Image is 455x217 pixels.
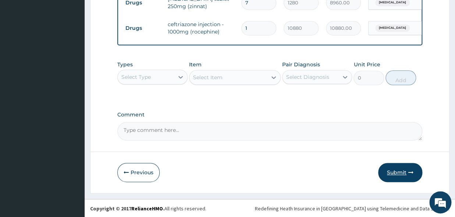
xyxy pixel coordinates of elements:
div: Minimize live chat window [121,4,138,21]
a: RelianceHMO [131,205,163,212]
td: ceftriazone injection - 1000mg (rocephine) [164,17,238,39]
img: d_794563401_company_1708531726252_794563401 [14,37,30,55]
div: Select Diagnosis [286,73,329,81]
textarea: Type your message and hit 'Enter' [4,141,140,167]
label: Comment [117,112,422,118]
button: Add [385,70,416,85]
div: Chat with us now [38,41,124,51]
label: Item [189,61,202,68]
span: We're online! [43,63,102,137]
td: Drugs [122,21,164,35]
label: Types [117,62,133,68]
div: Select Type [121,73,151,81]
label: Unit Price [353,61,380,68]
label: Pair Diagnosis [282,61,320,68]
span: [MEDICAL_DATA] [375,24,410,32]
button: Submit [378,163,422,182]
div: Redefining Heath Insurance in [GEOGRAPHIC_DATA] using Telemedicine and Data Science! [255,205,449,212]
button: Previous [117,163,160,182]
strong: Copyright © 2017 . [90,205,164,212]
